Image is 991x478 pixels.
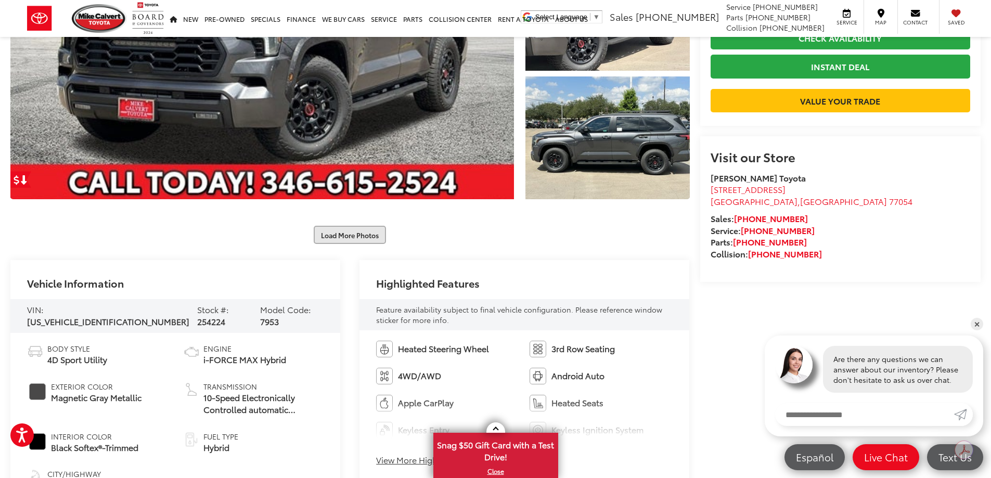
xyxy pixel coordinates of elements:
a: Value Your Trade [711,89,970,112]
span: [PHONE_NUMBER] [753,2,818,12]
span: Map [869,19,892,26]
span: #494848 [29,383,46,400]
span: [STREET_ADDRESS] [711,183,786,195]
strong: Sales: [711,212,808,224]
img: 2025 Toyota Sequoia TRD Pro [523,75,691,201]
img: 3rd Row Seating [530,341,546,357]
a: [PHONE_NUMBER] [734,212,808,224]
span: Collision [726,22,757,33]
span: Body Style [47,343,107,354]
h2: Highlighted Features [376,277,480,289]
span: [GEOGRAPHIC_DATA] [800,195,887,207]
a: Expand Photo 3 [525,76,690,200]
a: Get Price Drop Alert [10,171,31,188]
span: Snag $50 Gift Card with a Test Drive! [434,434,557,466]
strong: [PERSON_NAME] Toyota [711,172,806,184]
img: Android Auto [530,368,546,384]
span: Android Auto [551,370,604,382]
a: Check Availability [711,26,970,49]
div: Are there any questions we can answer about our inventory? Please don't hesitate to ask us over c... [823,346,973,393]
span: 10-Speed Electronically Controlled automatic Transmission with intelligence (ECT-i) / 4-Wheel Drive [203,392,324,416]
span: [PHONE_NUMBER] [745,12,810,22]
span: [US_VEHICLE_IDENTIFICATION_NUMBER] [27,315,189,327]
span: 7953 [260,315,279,327]
span: [PHONE_NUMBER] [760,22,825,33]
span: Interior Color [51,431,138,442]
span: Hybrid [203,442,238,454]
span: VIN: [27,303,44,315]
img: Apple CarPlay [376,395,393,411]
span: Sales [610,10,633,23]
span: Service [835,19,858,26]
button: View More Highlights... [376,454,468,466]
a: [PHONE_NUMBER] [748,248,822,260]
img: Heated Seats [530,395,546,411]
a: Live Chat [853,444,919,470]
span: Text Us [933,450,977,463]
a: [PHONE_NUMBER] [741,224,815,236]
span: i-FORCE MAX Hybrid [203,354,286,366]
span: Contact [903,19,928,26]
span: Stock #: [197,303,229,315]
span: Español [791,450,839,463]
span: 3rd Row Seating [551,343,615,355]
span: 77054 [889,195,912,207]
span: Feature availability subject to final vehicle configuration. Please reference window sticker for ... [376,304,662,325]
span: Fuel Type [203,431,238,442]
img: Mike Calvert Toyota [72,4,127,33]
span: Black Softex®-Trimmed [51,442,138,454]
a: Español [784,444,845,470]
img: Agent profile photo [775,346,813,383]
img: 4WD/AWD [376,368,393,384]
img: Heated Steering Wheel [376,341,393,357]
strong: Collision: [711,248,822,260]
span: Magnetic Gray Metallic [51,392,141,404]
input: Enter your message [775,403,954,426]
span: Service [726,2,751,12]
span: [PHONE_NUMBER] [636,10,719,23]
h2: Vehicle Information [27,277,124,289]
span: Transmission [203,381,324,392]
span: Parts [726,12,743,22]
span: Heated Steering Wheel [398,343,489,355]
span: Model Code: [260,303,311,315]
strong: Parts: [711,236,807,248]
span: 254224 [197,315,225,327]
span: Engine [203,343,286,354]
button: Load More Photos [314,226,386,244]
strong: Service: [711,224,815,236]
span: ▼ [593,13,600,21]
span: Saved [945,19,968,26]
a: Instant Deal [711,55,970,78]
span: 4D Sport Utility [47,354,107,366]
span: [GEOGRAPHIC_DATA] [711,195,797,207]
span: , [711,195,912,207]
span: Exterior Color [51,381,141,392]
a: [PHONE_NUMBER] [733,236,807,248]
a: Submit [954,403,973,426]
h2: Visit our Store [711,150,970,163]
span: #000000 [29,433,46,450]
a: [STREET_ADDRESS] [GEOGRAPHIC_DATA],[GEOGRAPHIC_DATA] 77054 [711,183,912,207]
span: 4WD/AWD [398,370,441,382]
a: Text Us [927,444,983,470]
span: Live Chat [859,450,913,463]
